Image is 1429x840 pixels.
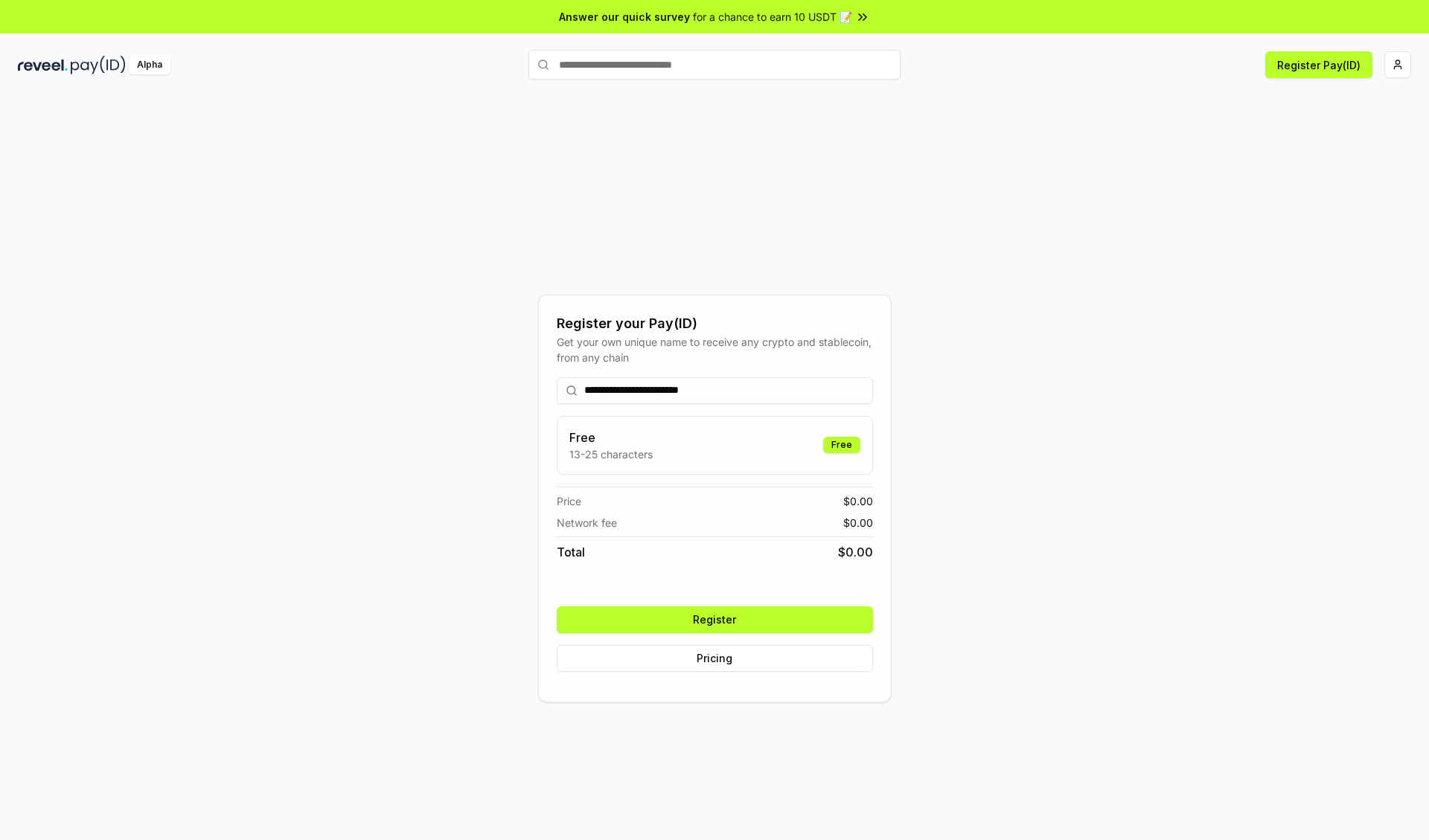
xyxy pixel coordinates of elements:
[569,429,653,446] h3: Free
[838,543,873,561] span: $ 0.00
[557,606,873,633] button: Register
[557,334,873,365] div: Get your own unique name to receive any crypto and stablecoin, from any chain
[843,515,873,530] span: $ 0.00
[71,56,126,74] img: pay_id
[557,543,585,561] span: Total
[823,437,860,453] div: Free
[557,313,873,334] div: Register your Pay(ID)
[569,446,653,462] p: 13-25 characters
[129,56,170,74] div: Alpha
[557,515,617,530] span: Network fee
[1265,51,1372,78] button: Register Pay(ID)
[557,493,581,509] span: Price
[18,56,68,74] img: reveel_dark
[843,493,873,509] span: $ 0.00
[693,9,852,25] span: for a chance to earn 10 USDT 📝
[557,645,873,672] button: Pricing
[559,9,690,25] span: Answer our quick survey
